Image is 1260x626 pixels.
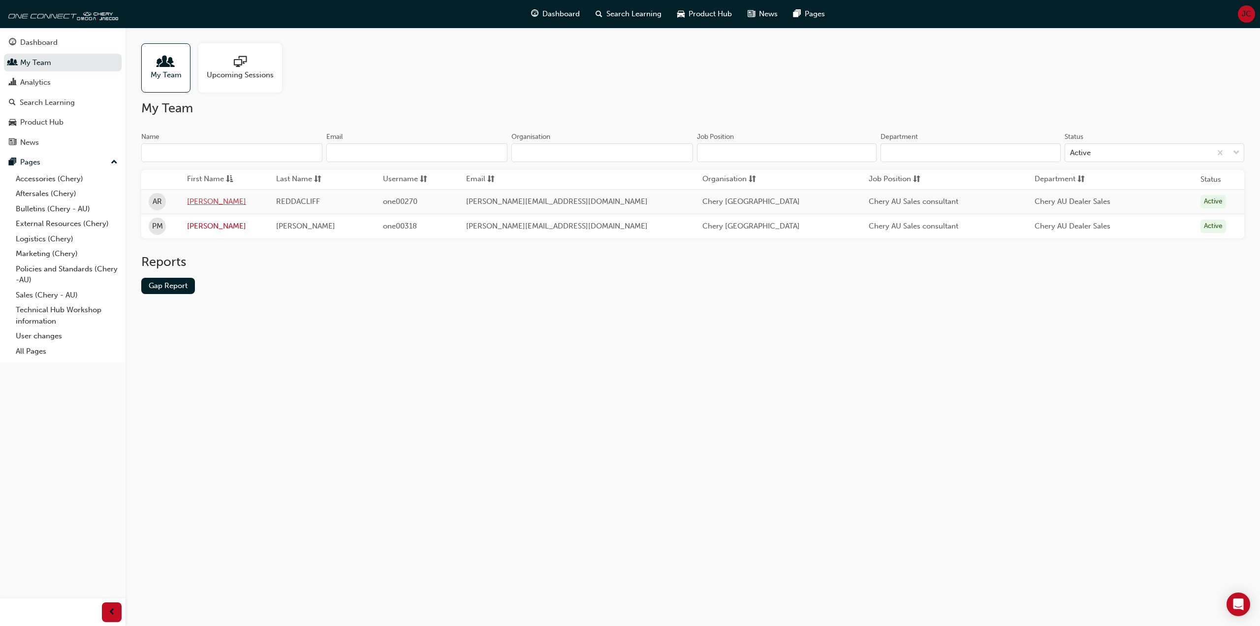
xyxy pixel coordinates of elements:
button: Usernamesorting-icon [383,173,437,186]
a: Analytics [4,73,122,92]
span: car-icon [9,118,16,127]
span: sorting-icon [1077,173,1085,186]
span: Last Name [276,173,312,186]
span: Department [1035,173,1075,186]
a: Dashboard [4,33,122,52]
button: Job Positionsorting-icon [869,173,923,186]
input: Email [326,143,507,162]
span: Search Learning [606,8,661,20]
span: AR [153,196,162,207]
a: News [4,133,122,152]
a: Upcoming Sessions [198,43,290,93]
span: Upcoming Sessions [207,69,274,81]
a: User changes [12,329,122,344]
span: search-icon [596,8,602,20]
div: Dashboard [20,37,58,48]
span: sorting-icon [420,173,427,186]
h2: My Team [141,100,1244,116]
button: Emailsorting-icon [466,173,520,186]
a: Bulletins (Chery - AU) [12,201,122,217]
div: Open Intercom Messenger [1227,593,1250,616]
button: Departmentsorting-icon [1035,173,1089,186]
span: news-icon [9,138,16,147]
a: car-iconProduct Hub [669,4,740,24]
span: sessionType_ONLINE_URL-icon [234,56,247,69]
span: sorting-icon [913,173,920,186]
div: Organisation [511,132,550,142]
span: guage-icon [531,8,538,20]
button: Pages [4,153,122,171]
a: Accessories (Chery) [12,171,122,187]
span: Pages [805,8,825,20]
a: [PERSON_NAME] [187,196,261,207]
a: Policies and Standards (Chery -AU) [12,262,122,288]
a: Logistics (Chery) [12,231,122,247]
span: Username [383,173,418,186]
a: news-iconNews [740,4,786,24]
span: people-icon [159,56,172,69]
th: Status [1200,174,1221,185]
span: guage-icon [9,38,16,47]
div: Active [1200,195,1226,208]
span: Email [466,173,485,186]
span: asc-icon [226,173,233,186]
div: Pages [20,157,40,168]
span: news-icon [748,8,755,20]
span: First Name [187,173,224,186]
span: News [759,8,778,20]
div: Product Hub [20,117,63,128]
span: PM [152,221,163,232]
span: Dashboard [542,8,580,20]
h2: Reports [141,254,1244,270]
span: [PERSON_NAME][EMAIL_ADDRESS][DOMAIN_NAME] [466,222,648,231]
div: Active [1070,147,1091,159]
span: Chery AU Sales consultant [869,222,958,231]
a: [PERSON_NAME] [187,221,261,232]
button: JC [1238,5,1255,23]
button: Organisationsorting-icon [702,173,756,186]
a: Aftersales (Chery) [12,186,122,201]
input: Job Position [697,143,877,162]
a: guage-iconDashboard [523,4,588,24]
button: Last Namesorting-icon [276,173,330,186]
span: REDDACLIFF [276,197,320,206]
span: Product Hub [689,8,732,20]
div: Job Position [697,132,734,142]
span: sorting-icon [314,173,321,186]
span: [PERSON_NAME] [276,222,335,231]
div: Search Learning [20,97,75,108]
a: Search Learning [4,94,122,112]
a: search-iconSearch Learning [588,4,669,24]
button: DashboardMy TeamAnalyticsSearch LearningProduct HubNews [4,32,122,153]
div: Name [141,132,159,142]
input: Department [881,143,1061,162]
span: down-icon [1233,147,1240,160]
span: up-icon [111,156,118,169]
span: My Team [151,69,182,81]
div: News [20,137,39,148]
a: Technical Hub Workshop information [12,302,122,329]
span: Job Position [869,173,911,186]
span: pages-icon [9,158,16,167]
a: External Resources (Chery) [12,216,122,231]
span: Chery AU Dealer Sales [1035,222,1110,231]
a: Gap Report [141,278,195,294]
a: Sales (Chery - AU) [12,288,122,303]
a: Product Hub [4,113,122,132]
button: First Nameasc-icon [187,173,241,186]
span: one00270 [383,197,417,206]
span: Chery [GEOGRAPHIC_DATA] [702,222,800,231]
div: Department [881,132,918,142]
a: pages-iconPages [786,4,833,24]
div: Email [326,132,343,142]
span: one00318 [383,222,417,231]
a: My Team [4,54,122,72]
div: Analytics [20,77,51,88]
a: My Team [141,43,198,93]
span: Chery [GEOGRAPHIC_DATA] [702,197,800,206]
span: car-icon [677,8,685,20]
input: Name [141,143,322,162]
span: search-icon [9,99,16,107]
span: prev-icon [108,606,116,619]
